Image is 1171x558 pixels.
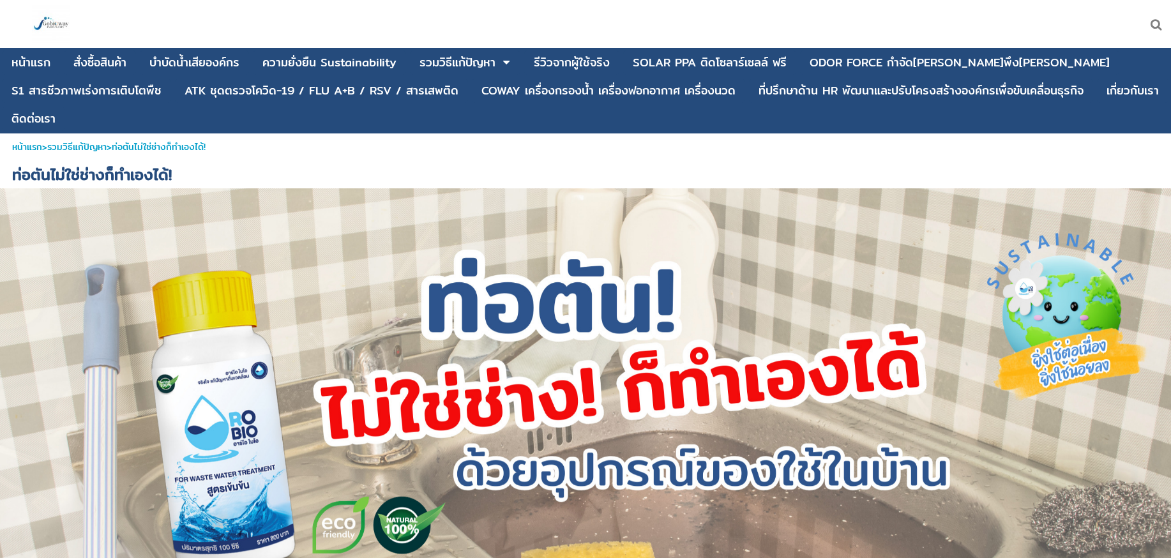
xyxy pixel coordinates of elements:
a: เกี่ยวกับเรา [1107,79,1159,103]
div: S1 สารชีวภาพเร่งการเติบโตพืช [11,85,162,96]
a: ติดต่อเรา [11,107,56,131]
a: หน้าแรก [11,50,50,75]
a: รีวิวจากผู้ใช้จริง [534,50,610,75]
a: ATK ชุดตรวจโควิด-19 / FLU A+B / RSV / สารเสพติด [185,79,458,103]
div: รวมวิธีแก้ปัญหา [419,57,495,68]
a: หน้าแรก [12,140,42,154]
a: SOLAR PPA ติดโซลาร์เซลล์ ฟรี [633,50,787,75]
span: ท่อตันไม่ใช่ช่างก็ทำเองได้! [12,162,172,186]
a: ความยั่งยืน Sustainability [262,50,397,75]
a: COWAY เครื่องกรองน้ำ เครื่องฟอกอากาศ เครื่องนวด [481,79,736,103]
div: ความยั่งยืน Sustainability [262,57,397,68]
div: ATK ชุดตรวจโควิด-19 / FLU A+B / RSV / สารเสพติด [185,85,458,96]
div: บําบัดน้ำเสียองค์กร [149,57,239,68]
a: บําบัดน้ำเสียองค์กร [149,50,239,75]
div: ODOR FORCE กำจัด[PERSON_NAME]พึง[PERSON_NAME] [810,57,1110,68]
div: เกี่ยวกับเรา [1107,85,1159,96]
div: ที่ปรึกษาด้าน HR พัฒนาและปรับโครงสร้างองค์กรเพื่อขับเคลื่อนธุรกิจ [759,85,1084,96]
div: สั่งซื้อสินค้า [73,57,126,68]
a: รวมวิธีแก้ปัญหา [419,50,495,75]
a: S1 สารชีวภาพเร่งการเติบโตพืช [11,79,162,103]
div: SOLAR PPA ติดโซลาร์เซลล์ ฟรี [633,57,787,68]
div: รีวิวจากผู้ใช้จริง [534,57,610,68]
a: สั่งซื้อสินค้า [73,50,126,75]
a: ที่ปรึกษาด้าน HR พัฒนาและปรับโครงสร้างองค์กรเพื่อขับเคลื่อนธุรกิจ [759,79,1084,103]
div: COWAY เครื่องกรองน้ำ เครื่องฟอกอากาศ เครื่องนวด [481,85,736,96]
a: รวมวิธีแก้ปัญหา [47,140,107,154]
img: large-1644130236041.jpg [32,5,70,43]
div: หน้าแรก [11,57,50,68]
div: ติดต่อเรา [11,113,56,124]
a: ODOR FORCE กำจัด[PERSON_NAME]พึง[PERSON_NAME] [810,50,1110,75]
span: ท่อตันไม่ใช่ช่างก็ทำเองได้! [112,140,206,154]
